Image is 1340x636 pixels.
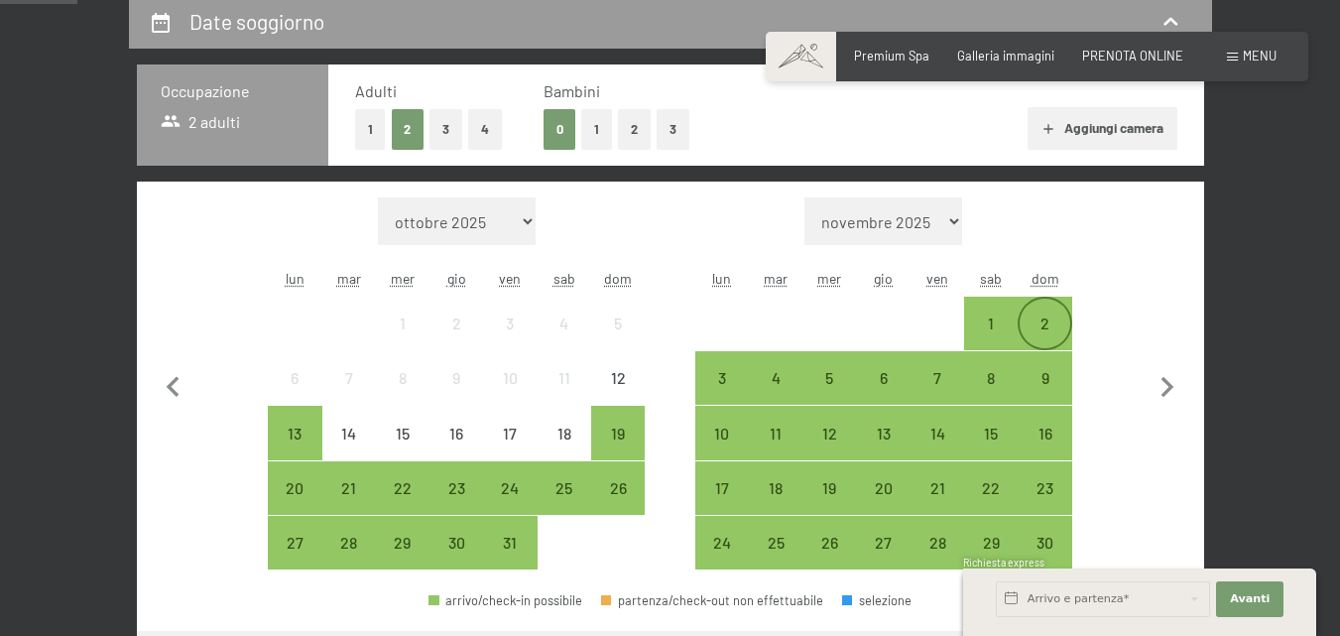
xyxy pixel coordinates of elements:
[161,80,305,102] h3: Occupazione
[749,351,802,405] div: Tue Nov 04 2025
[618,109,651,150] button: 2
[964,406,1018,459] div: Sat Nov 15 2025
[911,516,964,570] div: arrivo/check-in possibile
[322,351,376,405] div: Tue Oct 07 2025
[268,516,321,570] div: Mon Oct 27 2025
[749,516,802,570] div: arrivo/check-in possibile
[1018,351,1071,405] div: Sun Nov 09 2025
[429,406,483,459] div: arrivo/check-in non effettuabile
[499,270,521,287] abbr: venerdì
[270,535,319,584] div: 27
[749,461,802,515] div: arrivo/check-in possibile
[854,48,929,64] span: Premium Spa
[376,297,429,350] div: arrivo/check-in non effettuabile
[483,406,537,459] div: Fri Oct 17 2025
[428,594,582,607] div: arrivo/check-in possibile
[485,370,535,420] div: 10
[376,516,429,570] div: Wed Oct 29 2025
[712,270,731,287] abbr: lunedì
[538,297,591,350] div: arrivo/check-in non effettuabile
[964,461,1018,515] div: Sat Nov 22 2025
[540,480,589,530] div: 25
[695,516,749,570] div: Mon Nov 24 2025
[657,109,689,150] button: 3
[1020,370,1069,420] div: 9
[483,516,537,570] div: Fri Oct 31 2025
[189,9,324,34] h2: Date soggiorno
[447,270,466,287] abbr: giovedì
[966,316,1016,365] div: 1
[322,461,376,515] div: Tue Oct 21 2025
[604,270,632,287] abbr: domenica
[913,370,962,420] div: 7
[468,109,502,150] button: 4
[538,297,591,350] div: Sat Oct 04 2025
[751,426,800,475] div: 11
[802,351,856,405] div: Wed Nov 05 2025
[376,406,429,459] div: Wed Oct 15 2025
[802,461,856,515] div: Wed Nov 19 2025
[911,351,964,405] div: Fri Nov 07 2025
[538,351,591,405] div: Sat Oct 11 2025
[802,461,856,515] div: arrivo/check-in possibile
[376,351,429,405] div: Wed Oct 08 2025
[911,406,964,459] div: Fri Nov 14 2025
[376,516,429,570] div: arrivo/check-in possibile
[538,406,591,459] div: Sat Oct 18 2025
[1216,581,1283,617] button: Avanti
[857,406,911,459] div: arrivo/check-in possibile
[161,111,241,133] span: 2 adulti
[591,406,645,459] div: arrivo/check-in possibile
[483,351,537,405] div: Fri Oct 10 2025
[270,426,319,475] div: 13
[804,480,854,530] div: 19
[1020,480,1069,530] div: 23
[337,270,361,287] abbr: martedì
[857,516,911,570] div: arrivo/check-in possibile
[802,516,856,570] div: arrivo/check-in possibile
[751,535,800,584] div: 25
[593,370,643,420] div: 12
[857,516,911,570] div: Thu Nov 27 2025
[270,370,319,420] div: 6
[1147,197,1188,571] button: Mese successivo
[1018,461,1071,515] div: arrivo/check-in possibile
[429,351,483,405] div: Thu Oct 09 2025
[804,535,854,584] div: 26
[483,406,537,459] div: arrivo/check-in non effettuabile
[378,426,427,475] div: 15
[802,351,856,405] div: arrivo/check-in possibile
[857,351,911,405] div: arrivo/check-in possibile
[270,480,319,530] div: 20
[538,406,591,459] div: arrivo/check-in non effettuabile
[859,535,909,584] div: 27
[485,316,535,365] div: 3
[593,316,643,365] div: 5
[964,297,1018,350] div: arrivo/check-in possibile
[593,426,643,475] div: 19
[957,48,1054,64] a: Galleria immagini
[1230,591,1270,607] span: Avanti
[392,109,425,150] button: 2
[324,370,374,420] div: 7
[376,461,429,515] div: Wed Oct 22 2025
[286,270,305,287] abbr: lunedì
[322,406,376,459] div: Tue Oct 14 2025
[1018,516,1071,570] div: Sun Nov 30 2025
[483,297,537,350] div: Fri Oct 03 2025
[817,270,841,287] abbr: mercoledì
[429,516,483,570] div: Thu Oct 30 2025
[268,351,321,405] div: Mon Oct 06 2025
[268,406,321,459] div: Mon Oct 13 2025
[483,297,537,350] div: arrivo/check-in non effettuabile
[378,480,427,530] div: 22
[591,461,645,515] div: Sun Oct 26 2025
[429,297,483,350] div: Thu Oct 02 2025
[911,461,964,515] div: arrivo/check-in possibile
[593,480,643,530] div: 26
[485,426,535,475] div: 17
[857,406,911,459] div: Thu Nov 13 2025
[431,535,481,584] div: 30
[964,516,1018,570] div: arrivo/check-in possibile
[857,351,911,405] div: Thu Nov 06 2025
